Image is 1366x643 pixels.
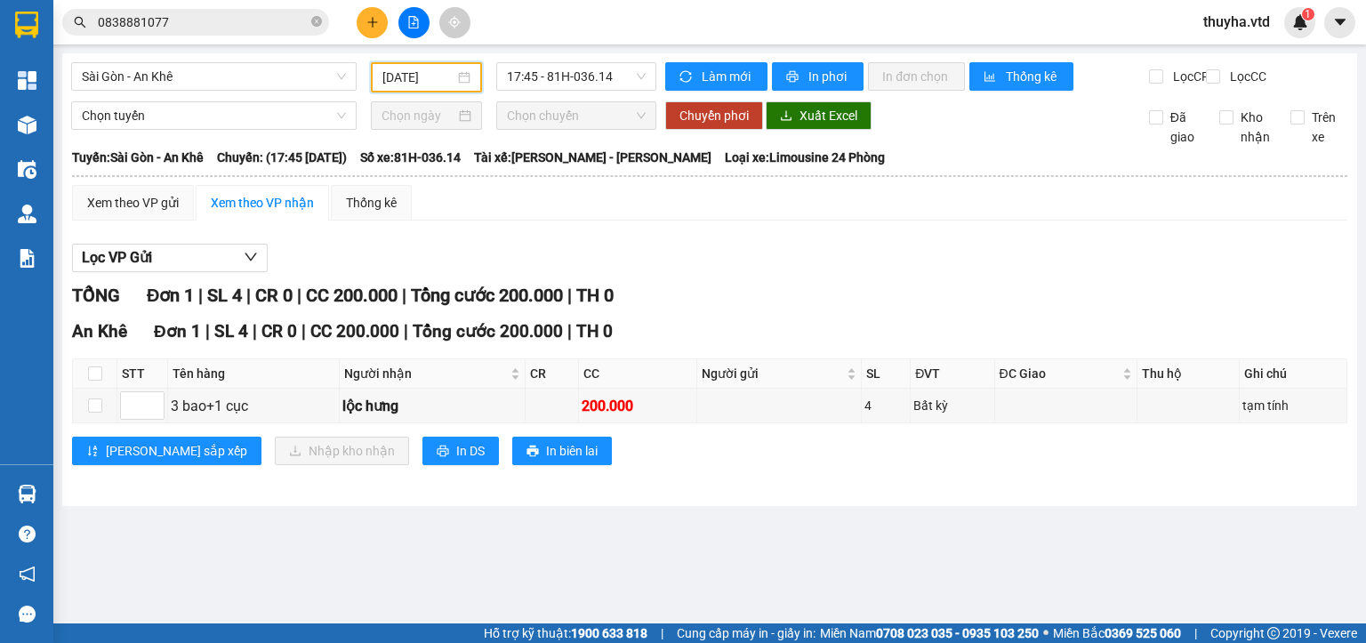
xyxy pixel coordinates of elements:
th: SL [862,359,911,389]
span: sort-ascending [86,445,99,459]
span: download [780,109,792,124]
button: bar-chartThống kê [969,62,1073,91]
span: Tổng cước 200.000 [413,321,563,342]
button: downloadNhập kho nhận [275,437,409,465]
span: file-add [407,16,420,28]
span: search [74,16,86,28]
span: Người nhận [344,364,507,383]
span: close-circle [311,16,322,27]
span: Xuất Excel [800,106,857,125]
span: Thống kê [1006,67,1059,86]
div: Thống kê [346,193,397,213]
span: Đơn 1 [147,285,194,306]
span: Đơn 1 [154,321,201,342]
strong: 0369 525 060 [1105,626,1181,640]
th: Thu hộ [1137,359,1240,389]
img: warehouse-icon [18,116,36,134]
input: 13/09/2025 [382,68,454,87]
span: Miền Nam [820,623,1039,643]
span: Chọn tuyến [82,102,346,129]
span: In biên lai [546,441,598,461]
span: An Khê [72,321,127,342]
img: dashboard-icon [18,71,36,90]
button: syncLàm mới [665,62,767,91]
span: Chuyến: (17:45 [DATE]) [217,148,347,167]
div: 200.000 [582,395,694,417]
span: message [19,606,36,623]
span: Cung cấp máy in - giấy in: [677,623,816,643]
span: Sài Gòn - An Khê [82,63,346,90]
button: sort-ascending[PERSON_NAME] sắp xếp [72,437,261,465]
span: thuyha.vtd [1189,11,1284,33]
span: bar-chart [984,70,999,84]
span: | [1194,623,1197,643]
button: printerIn biên lai [512,437,612,465]
span: | [297,285,301,306]
input: Chọn ngày [382,106,454,125]
span: Tổng cước 200.000 [411,285,563,306]
span: ĐC Giao [1000,364,1119,383]
button: plus [357,7,388,38]
span: [PERSON_NAME] sắp xếp [106,441,247,461]
span: 17:45 - 81H-036.14 [507,63,647,90]
strong: 1900 633 818 [571,626,647,640]
span: | [661,623,663,643]
div: Xem theo VP gửi [87,193,179,213]
button: printerIn DS [422,437,499,465]
span: printer [526,445,539,459]
span: Người gửi [702,364,843,383]
span: Lọc CC [1223,67,1269,86]
span: 1 [1305,8,1311,20]
span: question-circle [19,526,36,543]
span: In phơi [808,67,849,86]
span: | [246,285,251,306]
span: | [567,285,572,306]
button: aim [439,7,470,38]
span: Miền Bắc [1053,623,1181,643]
th: STT [117,359,168,389]
span: Lọc CR [1166,67,1212,86]
img: warehouse-icon [18,205,36,223]
button: file-add [398,7,430,38]
div: Xem theo VP nhận [211,193,314,213]
span: down [244,250,258,264]
img: logo-vxr [15,12,38,38]
span: notification [19,566,36,583]
span: CR 0 [261,321,297,342]
div: Bất kỳ [913,396,991,415]
th: CC [579,359,697,389]
div: 4 [864,396,907,415]
span: Trên xe [1305,108,1348,147]
span: | [205,321,210,342]
span: close-circle [311,14,322,31]
img: warehouse-icon [18,160,36,179]
span: SL 4 [207,285,242,306]
span: Kho nhận [1233,108,1277,147]
strong: 0708 023 035 - 0935 103 250 [876,626,1039,640]
span: | [301,321,306,342]
span: | [198,285,203,306]
span: TỔNG [72,285,120,306]
div: lộc hưng [342,395,522,417]
span: printer [437,445,449,459]
span: Loại xe: Limousine 24 Phòng [725,148,885,167]
span: Làm mới [702,67,753,86]
span: TH 0 [576,321,613,342]
span: | [404,321,408,342]
span: aim [448,16,461,28]
button: In đơn chọn [868,62,965,91]
span: sync [679,70,695,84]
th: Ghi chú [1240,359,1347,389]
th: ĐVT [911,359,994,389]
span: | [253,321,257,342]
img: warehouse-icon [18,485,36,503]
button: downloadXuất Excel [766,101,872,130]
button: Lọc VP Gửi [72,244,268,272]
span: Chọn chuyến [507,102,647,129]
span: SL 4 [214,321,248,342]
sup: 1 [1302,8,1314,20]
span: caret-down [1332,14,1348,30]
span: CC 200.000 [310,321,399,342]
span: Hỗ trợ kỹ thuật: [484,623,647,643]
span: TH 0 [576,285,614,306]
